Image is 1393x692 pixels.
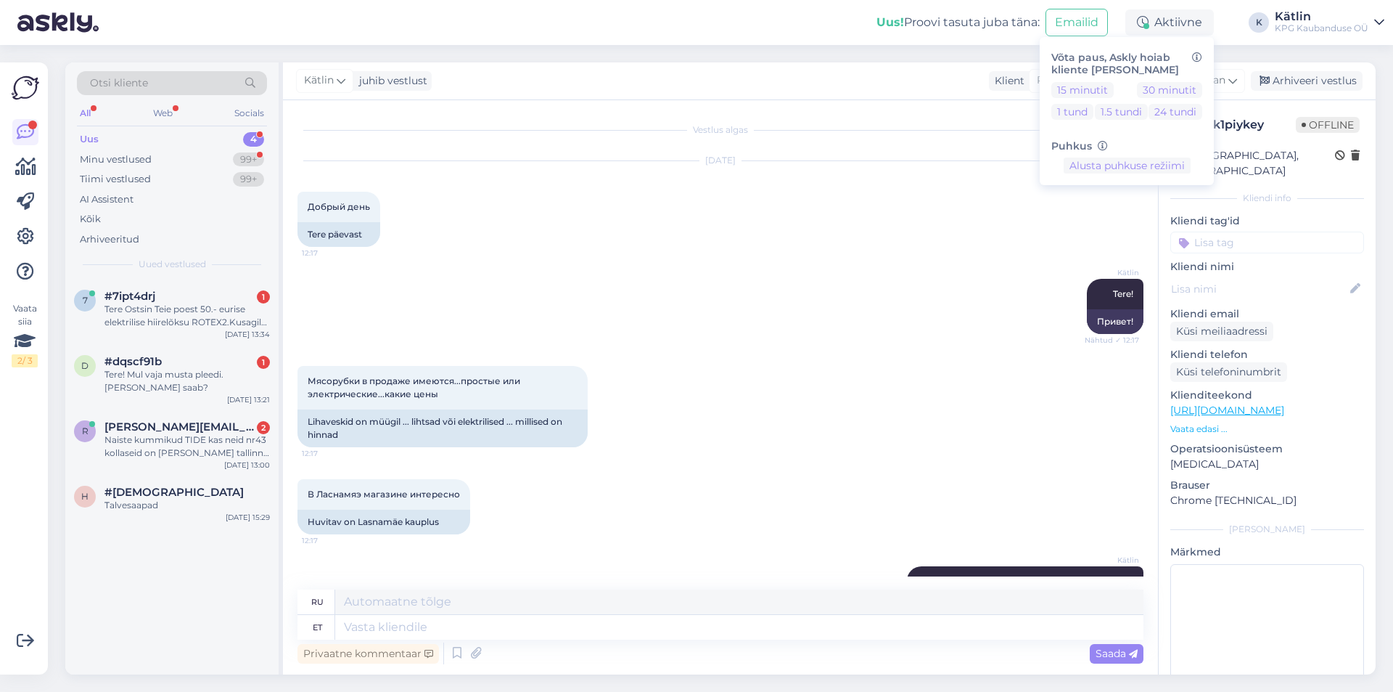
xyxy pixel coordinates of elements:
div: # k1piykey [1205,116,1296,134]
div: Naiste kummikud TIDE kas neid nr43 kollaseid on [PERSON_NAME] tallinna kaupluses? [GEOGRAPHIC_DATA] [104,433,270,460]
div: [DATE] 13:21 [227,394,270,405]
p: Brauser [1170,478,1364,493]
div: Privaatne kommentaar [297,644,439,664]
span: Kätlin [304,73,334,89]
div: Küsi telefoninumbrit [1170,362,1287,382]
div: 1 [257,356,270,369]
span: r [82,426,89,436]
button: 1.5 tundi [1095,104,1148,120]
span: #7ipt4drj [104,290,155,303]
span: 7 [83,295,88,306]
span: d [81,360,89,371]
span: rainerlahi@hotmail.com [104,420,255,433]
p: Kliendi nimi [1170,259,1364,274]
button: 30 minutit [1137,82,1202,98]
div: [DATE] 13:00 [224,460,270,471]
span: 12:17 [302,248,356,259]
div: KPG Kaubanduse OÜ [1275,23,1368,34]
div: 99+ [233,172,264,187]
span: Uued vestlused [139,258,206,271]
div: juhib vestlust [353,73,427,89]
div: Küsi meiliaadressi [1170,322,1273,341]
div: 2 [257,421,270,434]
div: et [313,615,322,640]
span: Tere! [1113,288,1133,299]
div: Vestlus algas [297,123,1143,137]
div: K [1249,12,1269,33]
input: Lisa tag [1170,232,1364,253]
p: Märkmed [1170,545,1364,560]
a: [URL][DOMAIN_NAME] [1170,404,1284,417]
img: Askly Logo [12,74,39,102]
div: Tere Ostsin Teie poest 50.- eurise elektrilise hiirelõksu ROTEX2.Kusagilt ei leia kasutusjuhist. ... [104,303,270,329]
div: [DATE] [297,154,1143,167]
span: #dqscf91b [104,355,162,368]
span: Saada [1096,647,1138,660]
button: 24 tundi [1148,104,1202,120]
a: KätlinKPG Kaubanduse OÜ [1275,11,1384,34]
div: 1 [257,290,270,304]
div: Tere! Mul vaja musta pleedi. [PERSON_NAME] saab? [104,368,270,394]
div: Minu vestlused [80,152,152,167]
span: Kätlin [1085,555,1139,566]
div: 2 / 3 [12,354,38,367]
div: Uus [80,132,99,147]
button: Emailid [1045,9,1108,36]
span: 12:17 [302,535,356,546]
span: Добрый день [308,201,370,212]
p: Vaata edasi ... [1170,423,1364,436]
span: Мясорубки в продаже имеются...простые или электрические...какие цены [308,375,522,399]
div: Aktiivne [1125,9,1214,36]
div: Lihaveskid on müügil ... lihtsad või elektrilised ... millised on hinnad [297,410,588,447]
button: Alusta puhkuse režiimi [1064,158,1191,174]
p: Kliendi telefon [1170,347,1364,362]
span: Russian [1037,73,1076,89]
p: Chrome [TECHNICAL_ID] [1170,493,1364,508]
h6: Puhkus [1051,140,1202,152]
input: Lisa nimi [1171,281,1347,297]
span: Offline [1296,117,1360,133]
div: Proovi tasuta juba täna: [876,14,1040,31]
div: [PERSON_NAME] [1170,523,1364,536]
div: Tiimi vestlused [80,172,151,187]
div: Talvesaapad [104,499,270,512]
span: #hzroamlu [104,486,244,499]
div: Kõik [80,212,101,227]
span: h [81,491,89,502]
p: [MEDICAL_DATA] [1170,457,1364,472]
h6: Võta paus, Askly hoiab kliente [PERSON_NAME] [1051,52,1202,76]
a: [URL][DOMAIN_NAME] [1032,576,1133,587]
button: 15 minutit [1051,82,1114,98]
p: Operatsioonisüsteem [1170,441,1364,457]
div: Klient [989,73,1024,89]
div: ru [311,590,324,614]
div: [DATE] 15:29 [226,512,270,523]
p: Klienditeekond [1170,388,1364,403]
div: Huvitav on Lasnamäe kauplus [297,510,470,534]
div: Arhiveeritud [80,232,139,247]
div: Привет! [1087,309,1143,334]
button: 1 tund [1051,104,1093,120]
span: Otsi kliente [90,76,148,91]
div: 4 [243,132,264,147]
span: Kätlin [1085,267,1139,278]
b: Uus! [876,15,904,29]
span: Hakklihamasinat mõtlete? [917,576,1133,587]
div: Kliendi info [1170,192,1364,205]
div: Vaata siia [12,302,38,367]
div: Socials [231,104,267,123]
div: 99+ [233,152,264,167]
span: В Ласнамяэ магазине интересно [308,489,460,500]
span: 12:17 [302,448,356,459]
div: All [77,104,94,123]
p: Kliendi email [1170,306,1364,322]
p: Kliendi tag'id [1170,213,1364,229]
div: Arhiveeri vestlus [1251,71,1363,91]
div: Tere päevast [297,222,380,247]
div: Kätlin [1275,11,1368,23]
div: AI Assistent [80,192,133,207]
div: [GEOGRAPHIC_DATA], [GEOGRAPHIC_DATA] [1175,148,1335,179]
span: Nähtud ✓ 12:17 [1085,335,1139,346]
div: Web [150,104,176,123]
div: [DATE] 13:34 [225,329,270,340]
